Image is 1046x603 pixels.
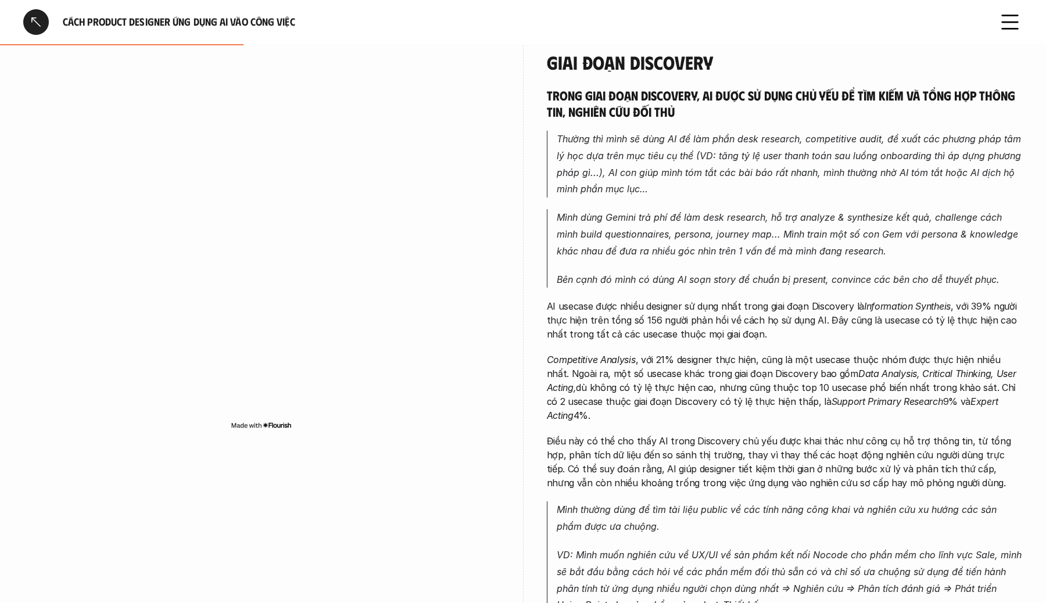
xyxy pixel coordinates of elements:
h5: Trong giai đoạn Discovery, AI được sử dụng chủ yếu để tìm kiếm và tổng hợp thông tin, nghiên cứu ... [547,87,1023,119]
p: AI usecase được nhiều designer sử dụng nhất trong giai đoạn Discovery là , với 39% người thực hiệ... [547,299,1023,341]
iframe: Interactive or visual content [23,70,500,418]
em: Thường thì mình sẽ dùng AI để làm phần desk research, competitive audit, đề xuất các phương pháp ... [557,133,1024,195]
p: , với 21% designer thực hiện, cũng là một usecase thuộc nhóm được thực hiện nhiều nhất. Ngoài ra,... [547,353,1023,422]
em: Support Primary Research [832,396,943,407]
h4: Giai đoạn Discovery [547,51,1023,73]
p: Điều này có thể cho thấy AI trong Discovery chủ yếu được khai thác như công cụ hỗ trợ thông tin, ... [547,434,1023,490]
em: Bên cạnh đó mình có dùng AI soạn story để chuẩn bị present, convince các bên cho dễ thuyết phục. [557,274,1000,285]
em: Competitive Analysis [547,354,636,365]
em: Mình dùng Gemini trả phí để làm desk research, hỗ trợ analyze & synthesize kết quả, challenge các... [557,211,1021,257]
img: Made with Flourish [231,421,292,430]
em: Information Syntheis [864,300,951,312]
h6: Cách Product Designer ứng dụng AI vào công việc [63,15,983,28]
em: Mình thường dùng để tìm tài liệu public về các tính năng công khai và nghiên cứu xu hướng các sản... [557,504,1000,532]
